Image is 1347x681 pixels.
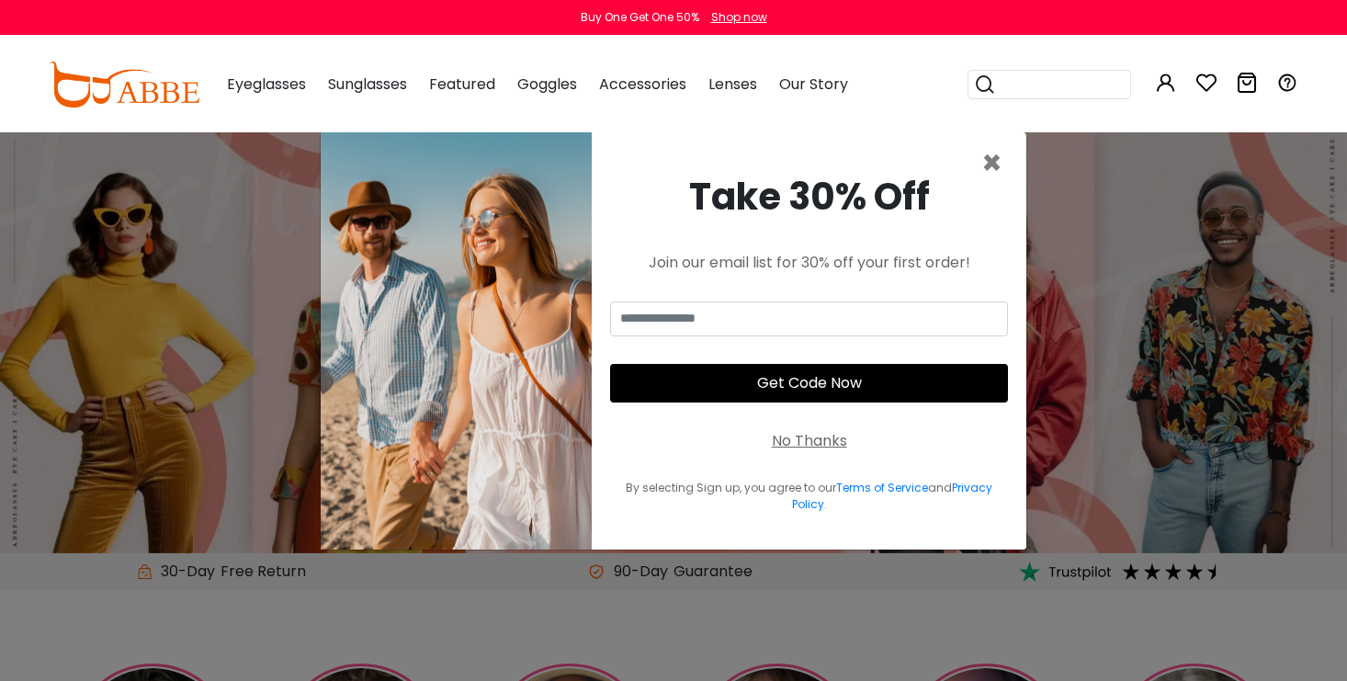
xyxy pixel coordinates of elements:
a: Terms of Service [836,480,928,495]
a: Shop now [702,9,767,25]
a: Privacy Policy [792,480,993,512]
span: Sunglasses [328,74,407,95]
span: Featured [429,74,495,95]
span: Lenses [708,74,757,95]
button: Get Code Now [610,364,1008,403]
div: Buy One Get One 50% [581,9,699,26]
div: By selecting Sign up, you agree to our and . [610,480,1008,513]
span: × [981,140,1002,187]
div: Join our email list for 30% off your first order! [610,252,1008,274]
img: welcome [321,132,592,550]
div: No Thanks [772,430,847,452]
span: Goggles [517,74,577,95]
div: Shop now [711,9,767,26]
div: Take 30% Off [610,169,1008,224]
span: Accessories [599,74,686,95]
img: abbeglasses.com [49,62,199,108]
span: Eyeglasses [227,74,306,95]
span: Our Story [779,74,848,95]
button: Close [981,147,1002,180]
